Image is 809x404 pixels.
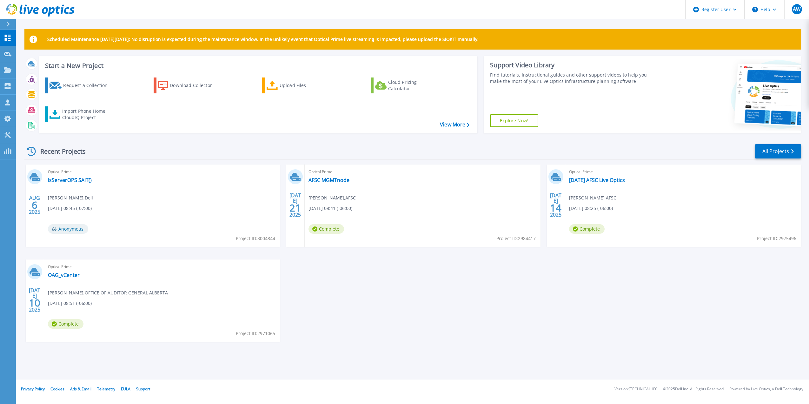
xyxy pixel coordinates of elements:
div: Upload Files [280,79,330,92]
a: Upload Files [262,77,333,93]
a: IsServerOPS SAIT() [48,177,92,183]
div: Download Collector [170,79,221,92]
div: AUG 2025 [29,193,41,217]
span: Project ID: 2971065 [236,330,275,337]
div: [DATE] 2025 [550,193,562,217]
div: Support Video Library [490,61,654,69]
span: Project ID: 2975496 [757,235,796,242]
a: Download Collector [154,77,224,93]
span: 21 [289,205,301,211]
span: Optical Prime [308,168,537,175]
li: Powered by Live Optics, a Dell Technology [729,387,803,391]
div: Request a Collection [63,79,114,92]
span: [PERSON_NAME] , AFSC [308,194,356,201]
a: Privacy Policy [21,386,45,392]
div: Recent Projects [24,144,94,159]
span: [DATE] 08:41 (-06:00) [308,205,352,212]
span: Anonymous [48,224,88,234]
span: Optical Prime [569,168,797,175]
a: View More [440,122,469,128]
span: [DATE] 08:25 (-06:00) [569,205,613,212]
a: [DATE] AFSC Live Optics [569,177,625,183]
span: AW [793,7,801,12]
a: All Projects [755,144,801,158]
span: 10 [29,300,40,306]
p: Scheduled Maintenance [DATE][DATE]: No disruption is expected during the maintenance window. In t... [47,37,479,42]
span: [DATE] 08:51 (-06:00) [48,300,92,307]
div: [DATE] 2025 [29,288,41,312]
span: [PERSON_NAME] , OFFICE OF AUDITOR GENERAL ALBERTA [48,289,168,296]
a: Request a Collection [45,77,116,93]
a: EULA [121,386,130,392]
li: Version: [TECHNICAL_ID] [614,387,657,391]
a: Explore Now! [490,114,538,127]
span: 6 [32,202,37,208]
span: Optical Prime [48,168,276,175]
span: [PERSON_NAME] , AFSC [569,194,616,201]
a: OAG_vCenter [48,272,80,278]
a: AFSC MGMTnode [308,177,349,183]
div: Cloud Pricing Calculator [388,79,439,92]
span: Complete [569,224,605,234]
span: Project ID: 2984417 [496,235,536,242]
span: Complete [308,224,344,234]
span: Complete [48,319,83,329]
li: © 2025 Dell Inc. All Rights Reserved [663,387,724,391]
a: Ads & Email [70,386,91,392]
span: 14 [550,205,561,211]
span: [PERSON_NAME] , Dell [48,194,93,201]
a: Support [136,386,150,392]
h3: Start a New Project [45,62,469,69]
span: Project ID: 3004844 [236,235,275,242]
a: Telemetry [97,386,115,392]
div: Find tutorials, instructional guides and other support videos to help you make the most of your L... [490,72,654,84]
a: Cookies [50,386,64,392]
a: Cloud Pricing Calculator [371,77,441,93]
span: Optical Prime [48,263,276,270]
div: Import Phone Home CloudIQ Project [62,108,112,121]
span: [DATE] 08:45 (-07:00) [48,205,92,212]
div: [DATE] 2025 [289,193,301,217]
